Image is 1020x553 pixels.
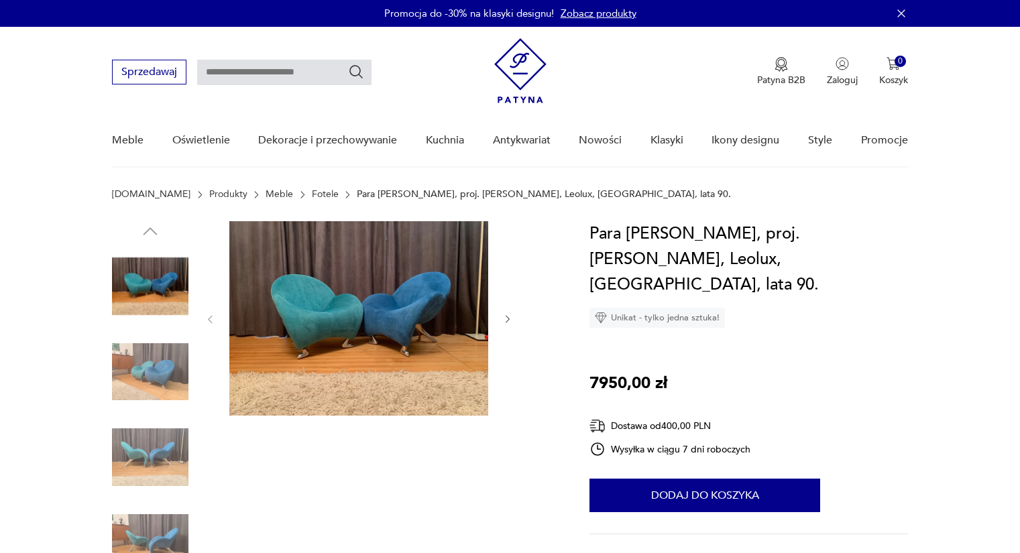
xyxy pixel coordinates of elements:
[112,248,188,324] img: Zdjęcie produktu Para foteli Papageno, proj. Jan Armgardt, Leolux, Holandia, lata 90.
[266,189,293,200] a: Meble
[827,74,858,86] p: Zaloguj
[579,115,622,166] a: Nowości
[827,57,858,86] button: Zaloguj
[879,57,908,86] button: 0Koszyk
[775,57,788,72] img: Ikona medalu
[312,189,339,200] a: Fotele
[494,38,547,103] img: Patyna - sklep z meblami i dekoracjami vintage
[209,189,247,200] a: Produkty
[561,7,636,20] a: Zobacz produkty
[879,74,908,86] p: Koszyk
[757,57,805,86] button: Patyna B2B
[712,115,779,166] a: Ikony designu
[493,115,551,166] a: Antykwariat
[258,115,397,166] a: Dekoracje i przechowywanie
[836,57,849,70] img: Ikonka użytkownika
[384,7,554,20] p: Promocja do -30% na klasyki designu!
[348,64,364,80] button: Szukaj
[112,60,186,84] button: Sprzedawaj
[808,115,832,166] a: Style
[112,115,144,166] a: Meble
[589,308,725,328] div: Unikat - tylko jedna sztuka!
[112,334,188,410] img: Zdjęcie produktu Para foteli Papageno, proj. Jan Armgardt, Leolux, Holandia, lata 90.
[112,68,186,78] a: Sprzedawaj
[589,371,667,396] p: 7950,00 zł
[172,115,230,166] a: Oświetlenie
[112,419,188,495] img: Zdjęcie produktu Para foteli Papageno, proj. Jan Armgardt, Leolux, Holandia, lata 90.
[589,479,820,512] button: Dodaj do koszyka
[426,115,464,166] a: Kuchnia
[357,189,731,200] p: Para [PERSON_NAME], proj. [PERSON_NAME], Leolux, [GEOGRAPHIC_DATA], lata 90.
[589,418,750,434] div: Dostawa od 400,00 PLN
[589,221,908,298] h1: Para [PERSON_NAME], proj. [PERSON_NAME], Leolux, [GEOGRAPHIC_DATA], lata 90.
[650,115,683,166] a: Klasyki
[229,221,488,416] img: Zdjęcie produktu Para foteli Papageno, proj. Jan Armgardt, Leolux, Holandia, lata 90.
[595,312,607,324] img: Ikona diamentu
[589,441,750,457] div: Wysyłka w ciągu 7 dni roboczych
[589,418,606,434] img: Ikona dostawy
[861,115,908,166] a: Promocje
[887,57,900,70] img: Ikona koszyka
[112,189,190,200] a: [DOMAIN_NAME]
[757,74,805,86] p: Patyna B2B
[895,56,906,67] div: 0
[757,57,805,86] a: Ikona medaluPatyna B2B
